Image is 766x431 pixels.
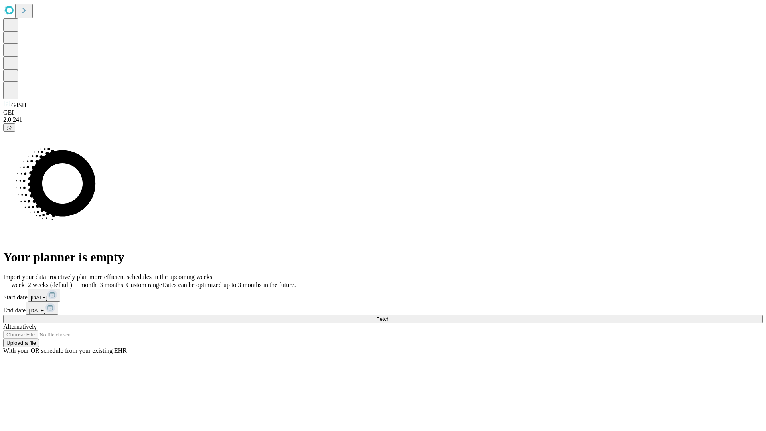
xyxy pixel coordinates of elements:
button: Fetch [3,315,763,323]
span: Alternatively [3,323,37,330]
span: Dates can be optimized up to 3 months in the future. [162,281,296,288]
div: 2.0.241 [3,116,763,123]
span: GJSH [11,102,26,109]
span: Import your data [3,273,46,280]
span: [DATE] [29,308,45,314]
button: Upload a file [3,339,39,347]
span: Fetch [376,316,389,322]
span: With your OR schedule from your existing EHR [3,347,127,354]
div: End date [3,302,763,315]
span: 2 weeks (default) [28,281,72,288]
span: [DATE] [31,295,47,301]
div: GEI [3,109,763,116]
span: Proactively plan more efficient schedules in the upcoming weeks. [46,273,214,280]
div: Start date [3,289,763,302]
h1: Your planner is empty [3,250,763,265]
span: 1 month [75,281,97,288]
span: Custom range [126,281,162,288]
span: 1 week [6,281,25,288]
span: 3 months [100,281,123,288]
button: [DATE] [26,302,58,315]
button: [DATE] [28,289,60,302]
button: @ [3,123,15,132]
span: @ [6,125,12,130]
